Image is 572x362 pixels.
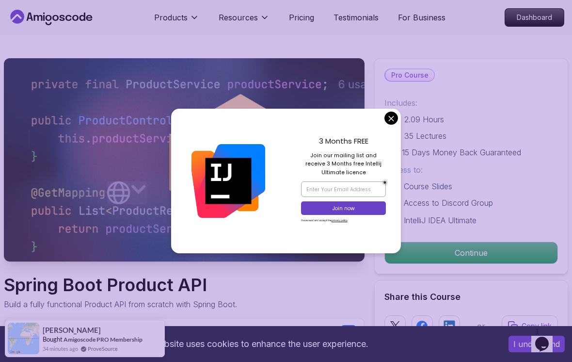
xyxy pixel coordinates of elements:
[64,336,143,343] a: Amigoscode PRO Membership
[404,130,446,142] p: 35 Lectures
[384,164,558,176] p: Access to:
[385,69,434,81] p: Pro Course
[219,12,258,23] p: Resources
[43,335,63,343] span: Bought
[508,336,565,352] button: Accept cookies
[385,242,557,263] p: Continue
[404,214,477,226] p: IntelliJ IDEA Ultimate
[505,8,564,27] a: Dashboard
[402,147,521,158] p: 15 Days Money Back Guaranteed
[334,12,379,23] a: Testimonials
[404,197,493,209] p: Access to Discord Group
[477,320,485,332] p: or
[7,333,494,355] div: This website uses cookies to enhance the user experience.
[4,275,237,295] h1: Spring Boot Product API
[88,345,118,353] a: ProveSource
[384,97,558,109] p: Includes:
[502,315,558,337] button: Copy link
[43,326,101,334] span: [PERSON_NAME]
[531,323,562,352] iframe: chat widget
[43,345,78,353] span: 34 minutes ago
[4,58,365,262] img: spring-product-api_thumbnail
[289,12,314,23] a: Pricing
[384,242,558,264] button: Continue
[505,9,564,26] p: Dashboard
[154,12,188,23] p: Products
[384,290,558,304] h2: Share this Course
[154,12,199,31] button: Products
[398,12,445,23] a: For Business
[522,321,552,331] p: Copy link
[219,12,270,31] button: Resources
[8,323,39,354] img: provesource social proof notification image
[4,298,237,310] p: Build a fully functional Product API from scratch with Spring Boot.
[404,114,444,125] p: 2.09 Hours
[404,181,452,192] p: Course Slides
